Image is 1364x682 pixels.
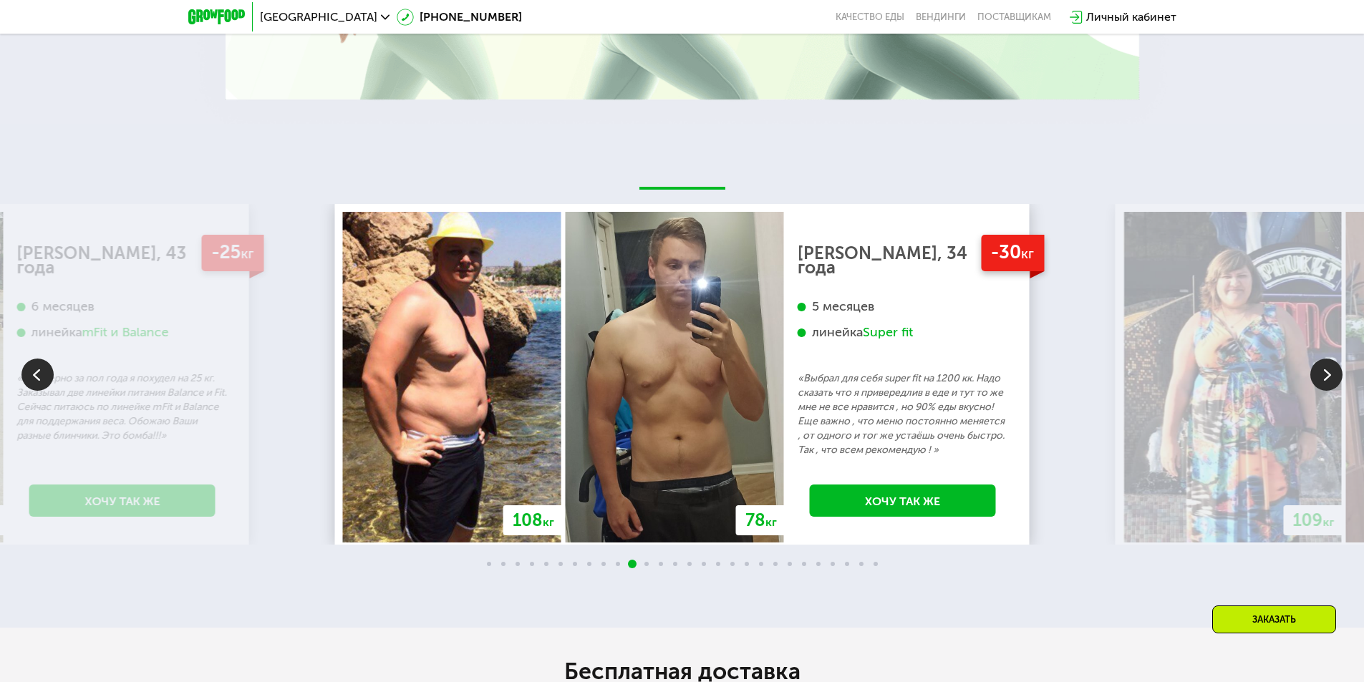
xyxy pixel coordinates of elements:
[798,371,1008,457] p: «Выбрал для себя super fit на 1200 кк. Надо сказать что я привередлив в еде и тут то же мне не вс...
[836,11,904,23] a: Качество еды
[17,298,228,315] div: 6 месяцев
[17,324,228,341] div: линейка
[29,484,216,517] a: Хочу так же
[798,246,1008,275] div: [PERSON_NAME], 34 года
[1323,515,1335,529] span: кг
[977,11,1051,23] div: поставщикам
[260,11,377,23] span: [GEOGRAPHIC_DATA]
[21,359,54,391] img: Slide left
[1021,245,1034,262] span: кг
[1284,505,1344,535] div: 109
[17,371,228,443] p: «Примерно за пол года я похудел на 25 кг. Заказывал две линейки питания Balance и Fit. Сейчас пит...
[17,246,228,275] div: [PERSON_NAME], 43 года
[810,484,996,517] a: Хочу так же
[981,235,1044,271] div: -30
[1212,605,1336,633] div: Заказать
[798,324,1008,341] div: линейка
[82,324,169,341] div: mFit и Balance
[201,235,263,271] div: -25
[1086,9,1176,26] div: Личный кабинет
[798,298,1008,315] div: 5 месяцев
[765,515,777,529] span: кг
[916,11,966,23] a: Вендинги
[397,9,522,26] a: [PHONE_NUMBER]
[543,515,554,529] span: кг
[503,505,564,535] div: 108
[1310,359,1343,391] img: Slide right
[863,324,913,341] div: Super fit
[241,245,253,262] span: кг
[736,505,786,535] div: 78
